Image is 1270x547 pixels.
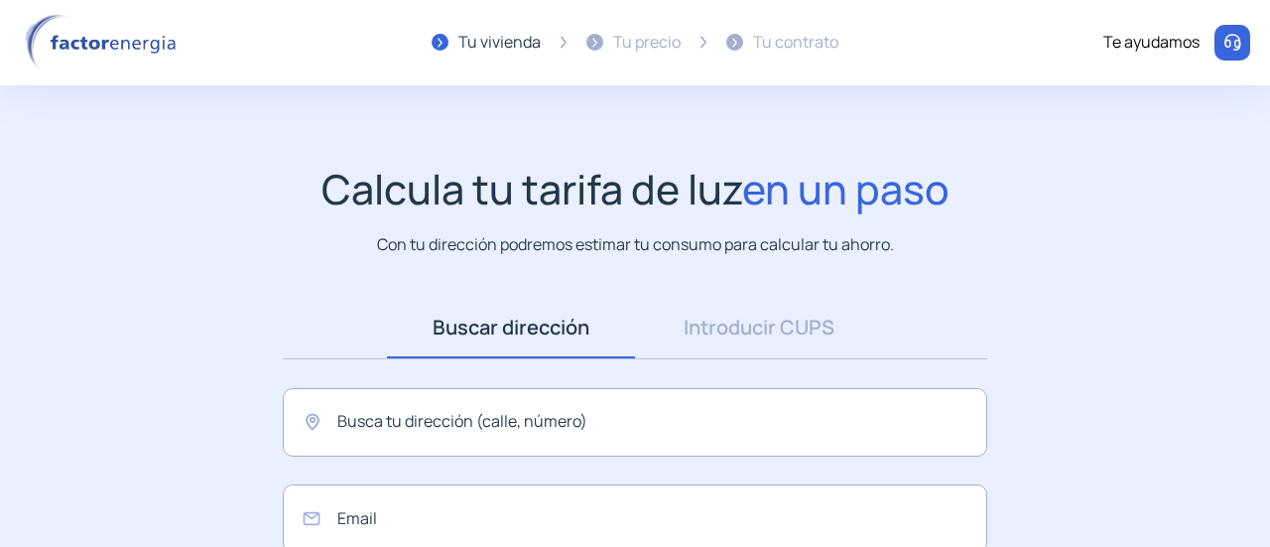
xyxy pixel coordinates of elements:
h1: Calcula tu tarifa de luz [321,165,950,213]
a: Buscar dirección [387,297,635,358]
img: logo factor [20,14,189,71]
span: en un paso [742,161,950,216]
div: Tu precio [613,30,681,56]
a: Introducir CUPS [635,297,883,358]
div: Tu vivienda [458,30,541,56]
img: llamar [1222,33,1242,53]
div: Te ayudamos [1103,30,1200,56]
p: Con tu dirección podremos estimar tu consumo para calcular tu ahorro. [377,232,894,257]
div: Tu contrato [753,30,838,56]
